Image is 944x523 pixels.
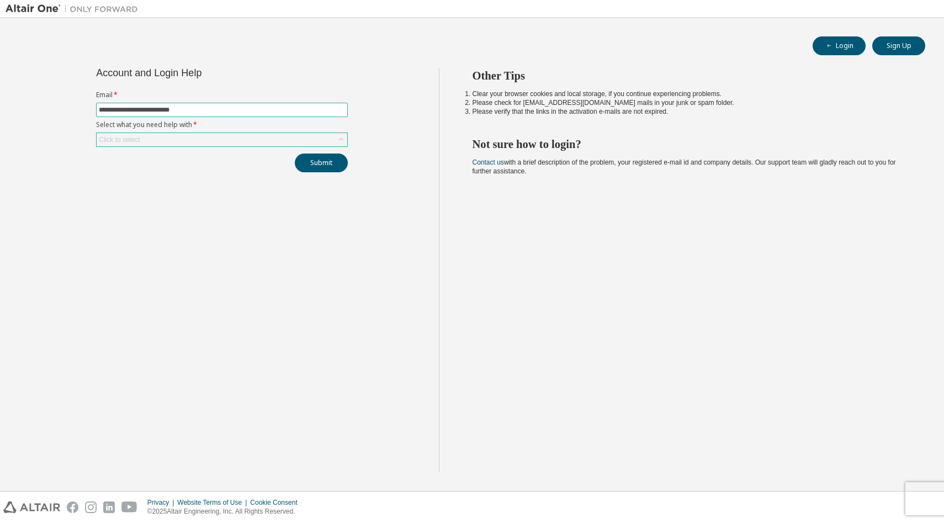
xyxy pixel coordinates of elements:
[121,501,137,513] img: youtube.svg
[6,3,144,14] img: Altair One
[147,507,304,516] p: © 2025 Altair Engineering, Inc. All Rights Reserved.
[473,159,896,175] span: with a brief description of the problem, your registered e-mail id and company details. Our suppo...
[473,68,906,83] h2: Other Tips
[96,68,298,77] div: Account and Login Help
[473,98,906,107] li: Please check for [EMAIL_ADDRESS][DOMAIN_NAME] mails in your junk or spam folder.
[99,135,140,144] div: Click to select
[872,36,925,55] button: Sign Up
[67,501,78,513] img: facebook.svg
[473,159,504,166] a: Contact us
[295,154,348,172] button: Submit
[85,501,97,513] img: instagram.svg
[813,36,866,55] button: Login
[103,501,115,513] img: linkedin.svg
[96,91,348,99] label: Email
[147,498,177,507] div: Privacy
[96,120,348,129] label: Select what you need help with
[97,133,347,146] div: Click to select
[473,89,906,98] li: Clear your browser cookies and local storage, if you continue experiencing problems.
[250,498,304,507] div: Cookie Consent
[177,498,250,507] div: Website Terms of Use
[473,107,906,116] li: Please verify that the links in the activation e-mails are not expired.
[3,501,60,513] img: altair_logo.svg
[473,137,906,151] h2: Not sure how to login?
